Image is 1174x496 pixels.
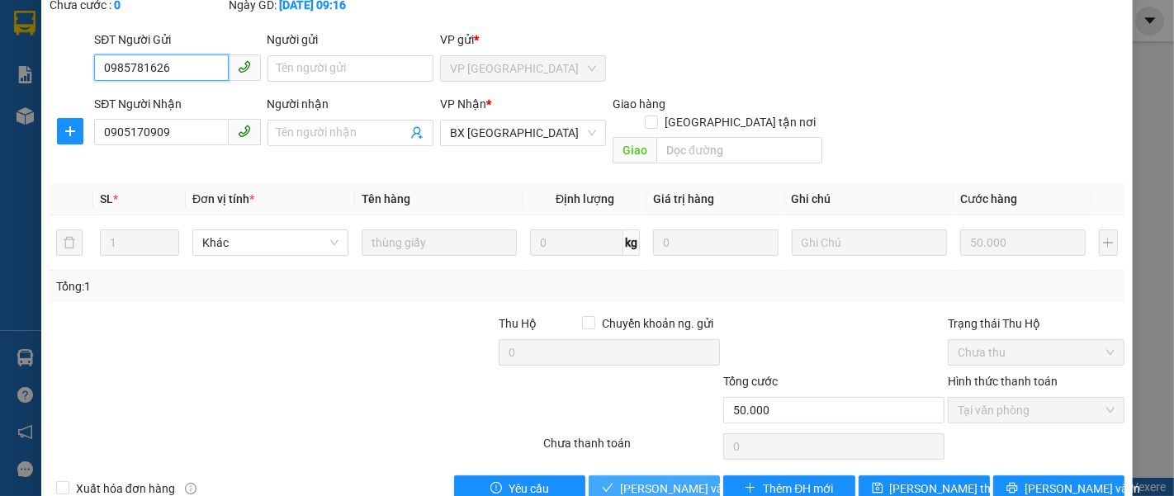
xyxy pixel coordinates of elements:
[595,314,720,333] span: Chuyển khoản ng. gửi
[238,60,251,73] span: phone
[440,31,606,49] div: VP gửi
[192,192,254,205] span: Đơn vị tính
[653,192,714,205] span: Giá trị hàng
[1099,229,1119,256] button: plus
[792,229,948,256] input: Ghi Chú
[723,375,778,388] span: Tổng cước
[623,229,640,256] span: kg
[94,95,260,113] div: SĐT Người Nhận
[653,229,778,256] input: 0
[1006,482,1018,495] span: printer
[556,192,614,205] span: Định lượng
[450,56,596,81] span: VP ĐẮK LẮK
[94,31,260,49] div: SĐT Người Gửi
[57,118,83,144] button: plus
[656,137,822,163] input: Dọc đường
[440,97,486,111] span: VP Nhận
[613,137,656,163] span: Giao
[56,229,83,256] button: delete
[362,229,518,256] input: VD: Bàn, Ghế
[490,482,502,495] span: exclamation-circle
[948,375,1058,388] label: Hình thức thanh toán
[58,125,83,138] span: plus
[267,95,433,113] div: Người nhận
[100,192,113,205] span: SL
[602,482,613,495] span: check
[785,183,954,215] th: Ghi chú
[267,31,433,49] div: Người gửi
[185,483,196,494] span: info-circle
[960,192,1017,205] span: Cước hàng
[56,277,454,295] div: Tổng: 1
[238,125,251,138] span: phone
[362,192,410,205] span: Tên hàng
[499,317,537,330] span: Thu Hộ
[542,434,722,463] div: Chưa thanh toán
[958,398,1115,423] span: Tại văn phòng
[872,482,883,495] span: save
[960,229,1085,256] input: 0
[450,120,596,145] span: BX PHÚ YÊN
[745,482,756,495] span: plus
[948,314,1124,333] div: Trạng thái Thu Hộ
[202,230,338,255] span: Khác
[410,126,424,139] span: user-add
[658,113,822,131] span: [GEOGRAPHIC_DATA] tận nơi
[613,97,665,111] span: Giao hàng
[958,340,1115,365] span: Chưa thu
